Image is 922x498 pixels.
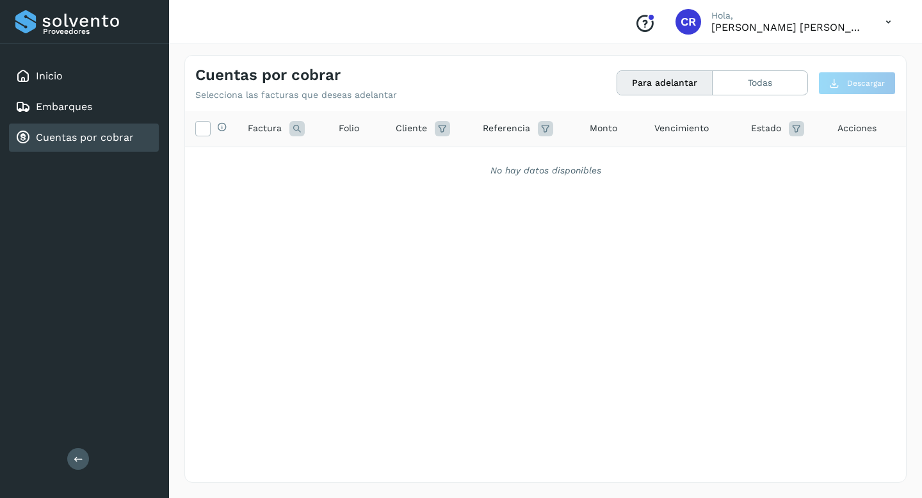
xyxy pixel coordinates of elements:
span: Estado [751,122,781,135]
p: Hola, [711,10,865,21]
a: Inicio [36,70,63,82]
div: Inicio [9,62,159,90]
div: Cuentas por cobrar [9,124,159,152]
div: No hay datos disponibles [202,164,889,177]
span: Vencimiento [654,122,709,135]
span: Monto [590,122,617,135]
span: Referencia [483,122,530,135]
h4: Cuentas por cobrar [195,66,341,84]
span: Factura [248,122,282,135]
p: CARLOS RODOLFO BELLI PEDRAZA [711,21,865,33]
span: Folio [339,122,359,135]
button: Todas [713,71,807,95]
button: Descargar [818,72,896,95]
span: Descargar [847,77,885,89]
div: Embarques [9,93,159,121]
button: Para adelantar [617,71,713,95]
p: Proveedores [43,27,154,36]
p: Selecciona las facturas que deseas adelantar [195,90,397,100]
a: Embarques [36,100,92,113]
span: Acciones [837,122,877,135]
a: Cuentas por cobrar [36,131,134,143]
span: Cliente [396,122,427,135]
